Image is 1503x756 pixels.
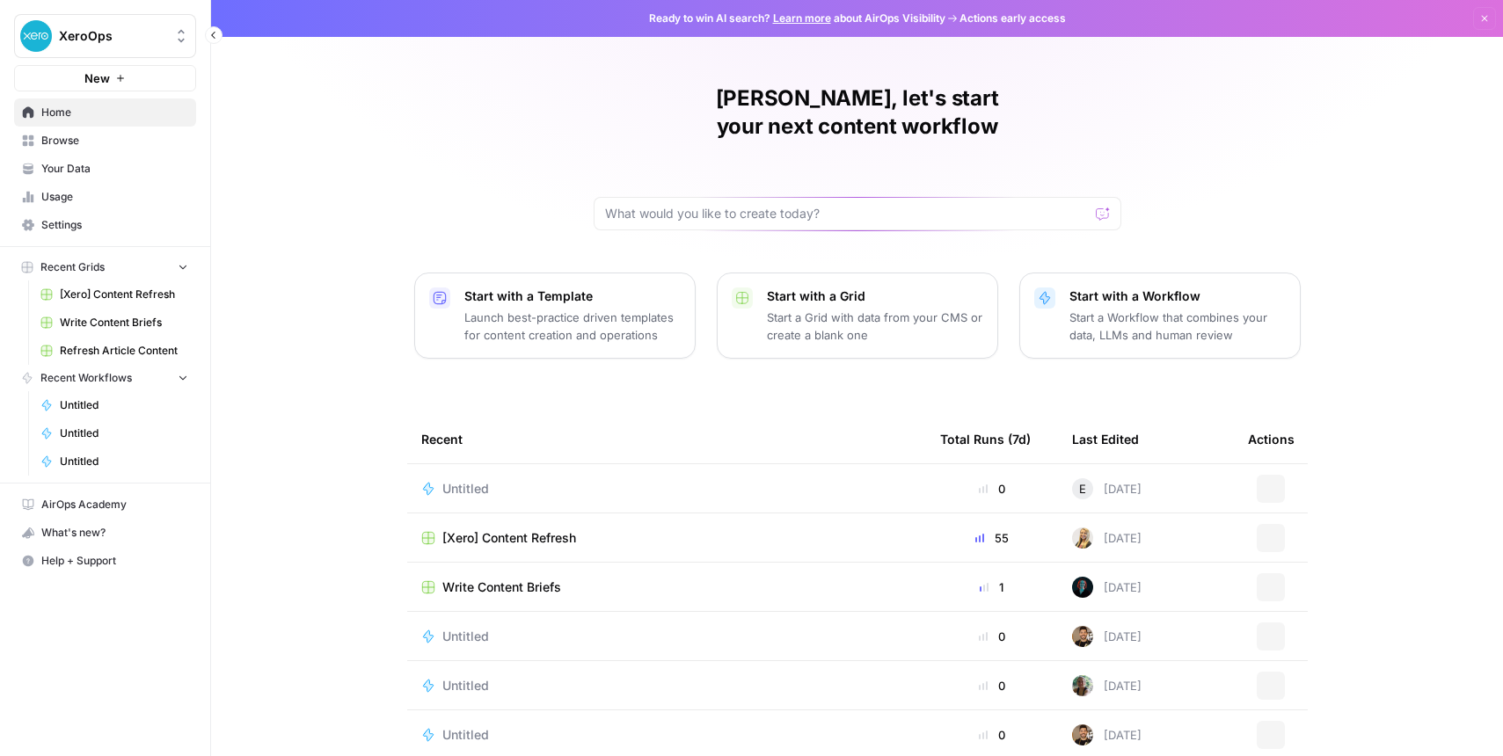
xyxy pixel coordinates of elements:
[1072,527,1093,549] img: ygsh7oolkwauxdw54hskm6m165th
[33,419,196,447] a: Untitled
[1072,577,1142,598] div: [DATE]
[1072,724,1093,745] img: 36rz0nf6lyfqsoxlb67712aiq2cf
[60,315,188,331] span: Write Content Briefs
[442,726,489,744] span: Untitled
[464,309,681,344] p: Launch best-practice driven templates for content creation and operations
[421,578,912,596] a: Write Content Briefs
[649,11,945,26] span: Ready to win AI search? about AirOps Visibility
[14,365,196,391] button: Recent Workflows
[940,415,1031,463] div: Total Runs (7d)
[1072,626,1142,647] div: [DATE]
[1072,577,1093,598] img: ilf5qirlu51qf7ak37srxb41cqxu
[594,84,1121,141] h1: [PERSON_NAME], let's start your next content workflow
[14,547,196,575] button: Help + Support
[1072,626,1093,647] img: 36rz0nf6lyfqsoxlb67712aiq2cf
[421,677,912,694] a: Untitled
[41,217,188,233] span: Settings
[1072,724,1142,745] div: [DATE]
[1072,675,1142,696] div: [DATE]
[940,578,1044,596] div: 1
[940,529,1044,547] div: 55
[60,425,188,441] span: Untitled
[40,259,105,275] span: Recent Grids
[14,183,196,211] a: Usage
[60,287,188,302] span: [Xero] Content Refresh
[1079,480,1086,498] span: E
[442,480,489,498] span: Untitled
[14,254,196,280] button: Recent Grids
[14,211,196,239] a: Settings
[442,529,576,547] span: [Xero] Content Refresh
[14,519,196,547] button: What's new?
[14,491,196,519] a: AirOps Academy
[20,20,52,52] img: XeroOps Logo
[421,480,912,498] a: Untitled
[60,343,188,359] span: Refresh Article Content
[15,520,195,546] div: What's new?
[1248,415,1295,463] div: Actions
[1072,527,1142,549] div: [DATE]
[60,454,188,469] span: Untitled
[33,391,196,419] a: Untitled
[41,105,188,120] span: Home
[421,726,912,744] a: Untitled
[1019,273,1301,359] button: Start with a WorkflowStart a Workflow that combines your data, LLMs and human review
[959,11,1066,26] span: Actions early access
[605,205,1089,222] input: What would you like to create today?
[767,309,983,344] p: Start a Grid with data from your CMS or create a blank one
[717,273,998,359] button: Start with a GridStart a Grid with data from your CMS or create a blank one
[1072,675,1093,696] img: hhvb4k0o6taho4k3f09lr9vlf6ca
[421,415,912,463] div: Recent
[41,553,188,569] span: Help + Support
[1069,309,1286,344] p: Start a Workflow that combines your data, LLMs and human review
[14,98,196,127] a: Home
[1069,287,1286,305] p: Start with a Workflow
[421,628,912,645] a: Untitled
[442,628,489,645] span: Untitled
[421,529,912,547] a: [Xero] Content Refresh
[940,628,1044,645] div: 0
[41,161,188,177] span: Your Data
[59,27,165,45] span: XeroOps
[14,155,196,183] a: Your Data
[41,133,188,149] span: Browse
[14,65,196,91] button: New
[41,497,188,512] span: AirOps Academy
[33,309,196,337] a: Write Content Briefs
[60,397,188,413] span: Untitled
[33,447,196,476] a: Untitled
[773,11,831,25] a: Learn more
[14,127,196,155] a: Browse
[14,14,196,58] button: Workspace: XeroOps
[40,370,132,386] span: Recent Workflows
[1072,478,1142,499] div: [DATE]
[767,287,983,305] p: Start with a Grid
[442,578,561,596] span: Write Content Briefs
[940,726,1044,744] div: 0
[33,280,196,309] a: [Xero] Content Refresh
[1072,415,1139,463] div: Last Edited
[41,189,188,205] span: Usage
[442,677,489,694] span: Untitled
[940,480,1044,498] div: 0
[414,273,696,359] button: Start with a TemplateLaunch best-practice driven templates for content creation and operations
[84,69,110,87] span: New
[940,677,1044,694] div: 0
[33,337,196,365] a: Refresh Article Content
[464,287,681,305] p: Start with a Template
